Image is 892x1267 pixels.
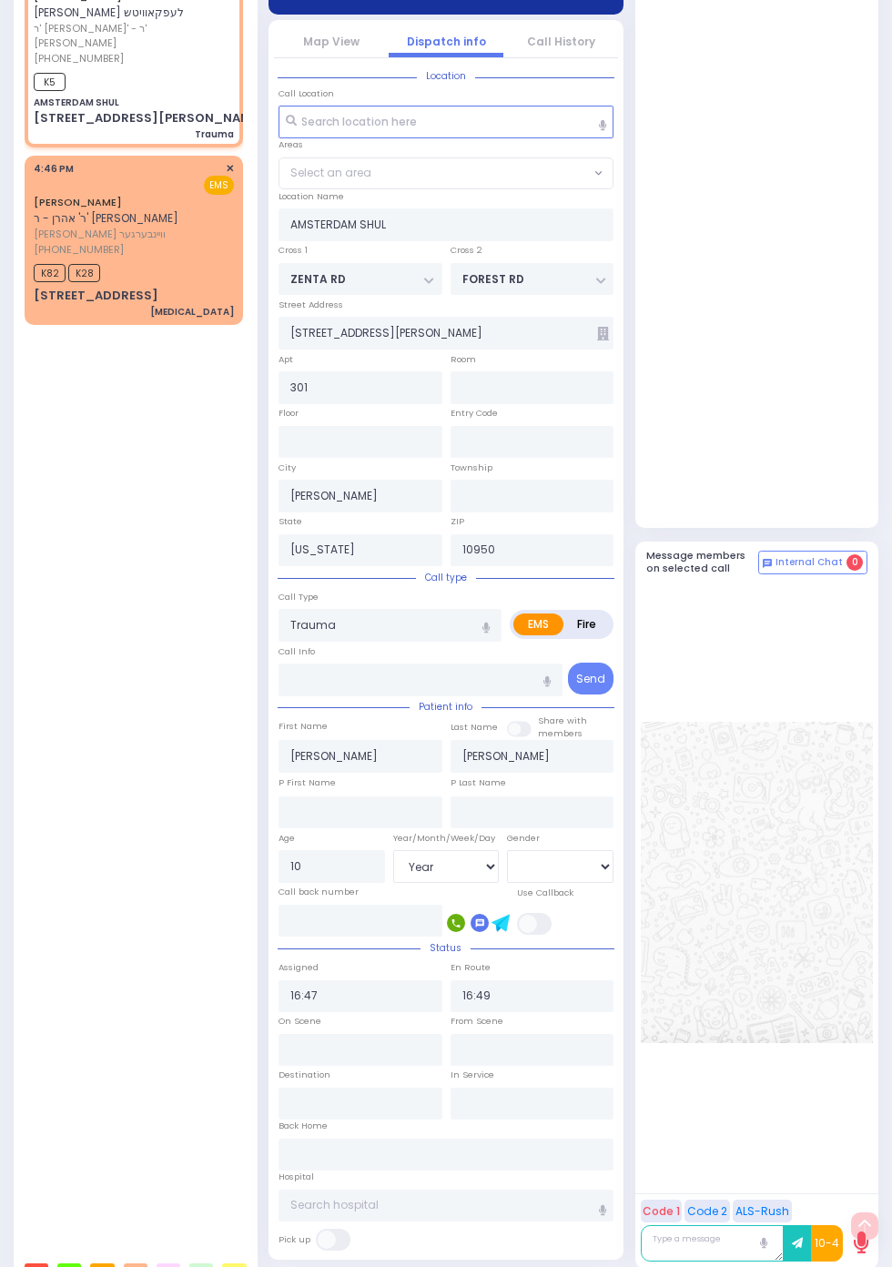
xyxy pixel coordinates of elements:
[646,550,759,573] h5: Message members on selected call
[279,1120,328,1132] label: Back Home
[279,244,308,257] label: Cross 1
[34,5,184,20] span: [PERSON_NAME] לעפקאוויטש
[279,720,328,733] label: First Name
[421,941,471,955] span: Status
[513,613,563,635] label: EMS
[641,1200,682,1222] button: Code 1
[846,554,863,571] span: 0
[34,287,158,305] div: [STREET_ADDRESS]
[279,776,336,789] label: P First Name
[226,161,234,177] span: ✕
[684,1200,730,1222] button: Code 2
[451,461,492,474] label: Township
[34,227,228,242] span: [PERSON_NAME] וויינבערגער
[811,1225,843,1262] button: 10-4
[279,645,315,658] label: Call Info
[195,127,234,141] div: Trauma
[279,1069,330,1081] label: Destination
[290,165,371,181] span: Select an area
[34,96,119,109] div: AMSTERDAM SHUL
[538,715,587,726] small: Share with
[733,1200,792,1222] button: ALS-Rush
[763,559,772,568] img: comment-alt.png
[279,461,296,474] label: City
[279,138,303,151] label: Areas
[451,407,498,420] label: Entry Code
[279,407,299,420] label: Floor
[303,34,360,49] a: Map View
[34,109,264,127] div: [STREET_ADDRESS][PERSON_NAME]
[775,556,843,569] span: Internal Chat
[407,34,486,49] a: Dispatch info
[279,1171,314,1183] label: Hospital
[451,1069,494,1081] label: In Service
[451,353,476,366] label: Room
[279,832,295,845] label: Age
[451,1015,503,1028] label: From Scene
[451,515,464,528] label: ZIP
[279,961,319,974] label: Assigned
[416,571,476,584] span: Call type
[393,832,500,845] div: Year/Month/Week/Day
[417,69,475,83] span: Location
[410,700,481,714] span: Patient info
[34,264,66,282] span: K82
[279,1190,613,1222] input: Search hospital
[34,242,124,257] span: [PHONE_NUMBER]
[279,87,334,100] label: Call Location
[34,210,178,226] span: ר' אהרן - ר' [PERSON_NAME]
[279,353,293,366] label: Apt
[451,244,482,257] label: Cross 2
[279,591,319,603] label: Call Type
[758,551,867,574] button: Internal Chat 0
[568,663,613,694] button: Send
[34,73,66,91] span: K5
[34,195,122,209] a: [PERSON_NAME]
[451,721,498,734] label: Last Name
[279,190,344,203] label: Location Name
[527,34,595,49] a: Call History
[34,51,124,66] span: [PHONE_NUMBER]
[451,961,491,974] label: En Route
[279,106,613,138] input: Search location here
[279,515,302,528] label: State
[279,1233,310,1246] label: Pick up
[517,887,573,899] label: Use Callback
[451,776,506,789] label: P Last Name
[507,832,540,845] label: Gender
[563,613,611,635] label: Fire
[279,299,343,311] label: Street Address
[538,727,583,739] span: members
[150,305,234,319] div: [MEDICAL_DATA]
[279,886,359,898] label: Call back number
[34,21,228,51] span: ר' [PERSON_NAME]' - ר' [PERSON_NAME]
[279,1015,321,1028] label: On Scene
[34,162,74,176] span: 4:46 PM
[68,264,100,282] span: K28
[204,176,234,195] span: EMS
[597,327,609,340] span: Other building occupants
